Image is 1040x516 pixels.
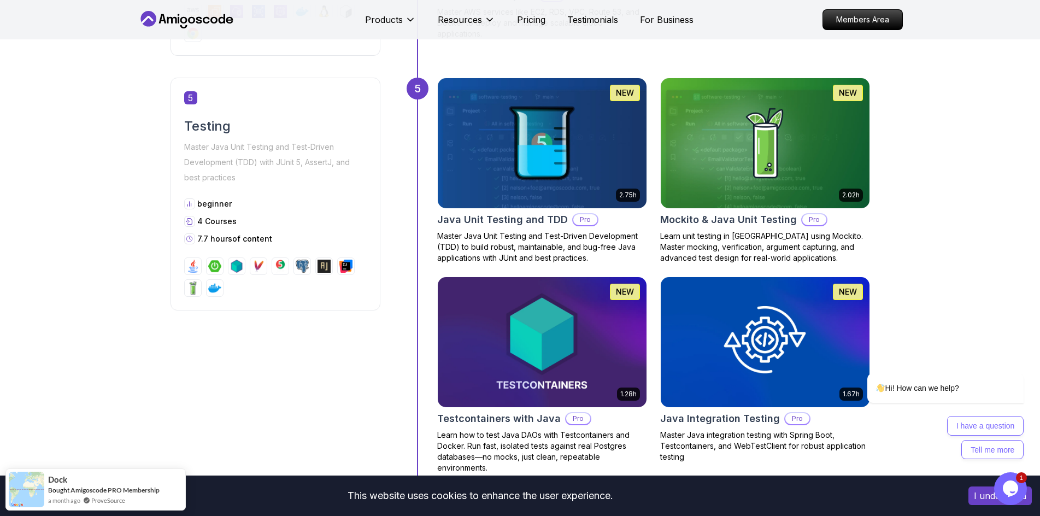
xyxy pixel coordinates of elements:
p: 2.02h [842,191,860,200]
p: Master Java integration testing with Spring Boot, Testcontainers, and WebTestClient for robust ap... [660,430,870,462]
p: beginner [197,198,232,209]
img: mockito logo [186,282,199,295]
a: Pricing [517,13,545,26]
div: 5 [407,78,428,99]
img: intellij logo [339,260,352,273]
img: Java Integration Testing card [661,277,869,407]
img: maven logo [252,260,265,273]
img: java logo [186,260,199,273]
a: Amigoscode PRO Membership [70,486,160,494]
img: provesource social proof notification image [9,472,44,507]
a: For Business [640,13,694,26]
p: Pro [785,413,809,424]
p: NEW [616,286,634,297]
button: Accept cookies [968,486,1032,505]
span: 5 [184,91,197,104]
p: 2.75h [619,191,637,200]
p: Learn unit testing in [GEOGRAPHIC_DATA] using Mockito. Master mocking, verification, argument cap... [660,231,870,263]
div: This website uses cookies to enhance the user experience. [8,484,952,508]
a: Members Area [822,9,903,30]
p: Resources [438,13,482,26]
a: Java Integration Testing card1.67hNEWJava Integration TestingProMaster Java integration testing w... [660,277,870,462]
img: spring-boot logo [208,260,221,273]
img: docker logo [208,282,221,295]
h2: Mockito & Java Unit Testing [660,212,797,227]
button: Products [365,13,416,35]
p: Master Java Unit Testing and Test-Driven Development (TDD) with JUnit 5, AssertJ, and best practices [184,139,367,185]
iframe: chat widget [832,274,1029,467]
p: 1.28h [620,390,637,398]
p: Master Java Unit Testing and Test-Driven Development (TDD) to build robust, maintainable, and bug... [437,231,647,263]
img: Java Unit Testing and TDD card [438,78,647,208]
h2: Java Integration Testing [660,411,780,426]
p: Pro [573,214,597,225]
h2: Testing [184,118,367,135]
span: 4 Courses [197,216,237,226]
img: Mockito & Java Unit Testing card [661,78,869,208]
h2: Testcontainers with Java [437,411,561,426]
iframe: chat widget [994,472,1029,505]
p: NEW [616,87,634,98]
a: ProveSource [91,496,125,505]
p: Learn how to test Java DAOs with Testcontainers and Docker. Run fast, isolated tests against real... [437,430,647,473]
img: junit logo [274,260,287,273]
span: Dock [48,475,67,484]
img: assertj logo [318,260,331,273]
a: Testimonials [567,13,618,26]
a: Mockito & Java Unit Testing card2.02hNEWMockito & Java Unit TestingProLearn unit testing in [GEOG... [660,78,870,263]
p: Pro [802,214,826,225]
span: a month ago [48,496,80,505]
button: Resources [438,13,495,35]
a: Java Unit Testing and TDD card2.75hNEWJava Unit Testing and TDDProMaster Java Unit Testing and Te... [437,78,647,263]
img: postgres logo [296,260,309,273]
h2: Java Unit Testing and TDD [437,212,568,227]
p: Pro [566,413,590,424]
p: Products [365,13,403,26]
img: testcontainers logo [230,260,243,273]
p: 7.7 hours of content [197,233,272,244]
p: Members Area [823,10,902,30]
span: Bought [48,486,69,494]
a: Testcontainers with Java card1.28hNEWTestcontainers with JavaProLearn how to test Java DAOs with ... [437,277,647,473]
p: NEW [839,87,857,98]
img: Testcontainers with Java card [438,277,647,407]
